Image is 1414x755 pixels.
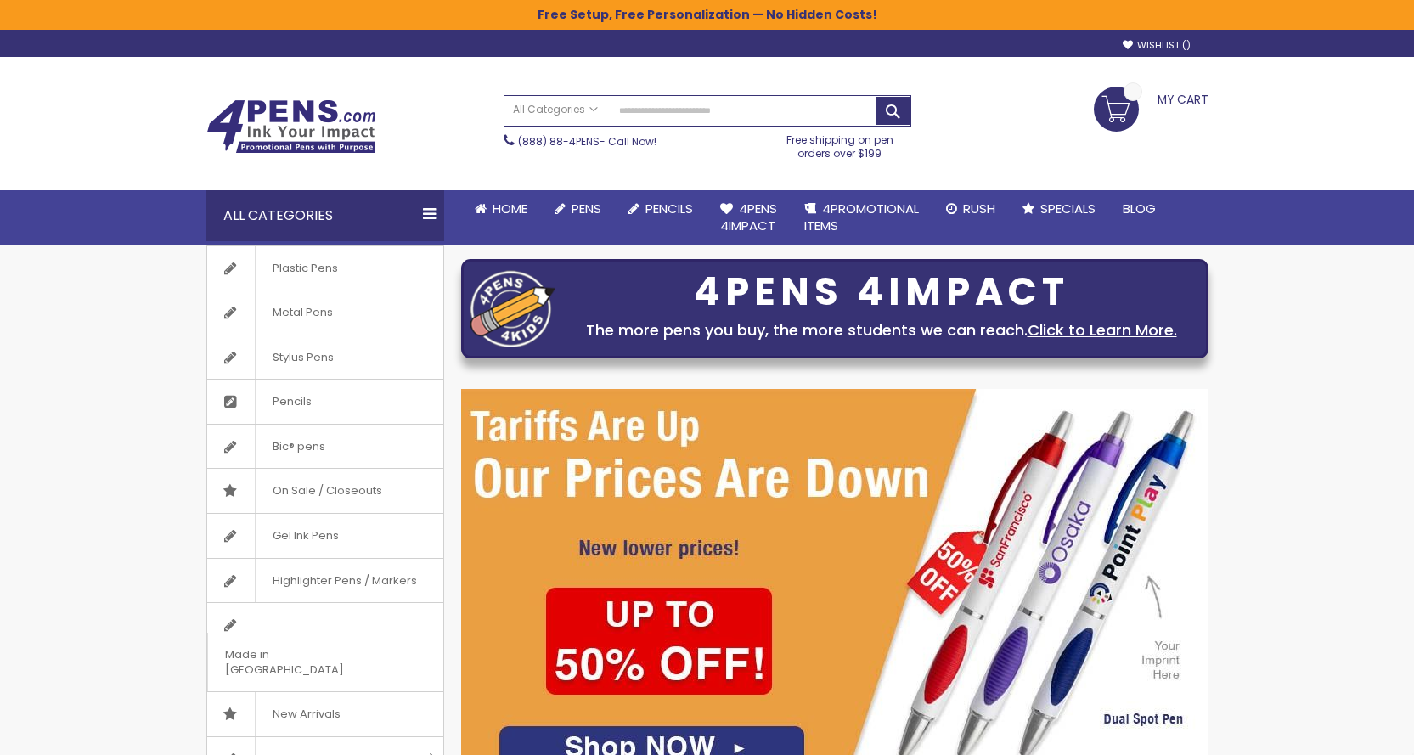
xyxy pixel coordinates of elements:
a: Bic® pens [207,425,443,469]
span: 4Pens 4impact [720,200,777,234]
img: 4Pens Custom Pens and Promotional Products [206,99,376,154]
span: Made in [GEOGRAPHIC_DATA] [207,633,401,691]
a: Metal Pens [207,290,443,335]
a: (888) 88-4PENS [518,134,600,149]
a: Blog [1109,190,1169,228]
span: Plastic Pens [255,246,355,290]
span: Home [493,200,527,217]
span: Pens [572,200,601,217]
span: Blog [1123,200,1156,217]
a: Highlighter Pens / Markers [207,559,443,603]
a: Pencils [615,190,707,228]
a: Rush [932,190,1009,228]
a: Pencils [207,380,443,424]
img: four_pen_logo.png [470,270,555,347]
span: On Sale / Closeouts [255,469,399,513]
div: Free shipping on pen orders over $199 [769,127,911,161]
div: All Categories [206,190,444,241]
span: Highlighter Pens / Markers [255,559,434,603]
span: Pencils [255,380,329,424]
span: New Arrivals [255,692,358,736]
a: Home [461,190,541,228]
a: New Arrivals [207,692,443,736]
span: Gel Ink Pens [255,514,356,558]
a: Click to Learn More. [1028,319,1177,341]
div: 4PENS 4IMPACT [564,274,1199,310]
span: Pencils [645,200,693,217]
span: Rush [963,200,995,217]
span: 4PROMOTIONAL ITEMS [804,200,919,234]
a: Wishlist [1123,39,1191,52]
span: - Call Now! [518,134,656,149]
span: Metal Pens [255,290,350,335]
span: Stylus Pens [255,335,351,380]
a: On Sale / Closeouts [207,469,443,513]
a: All Categories [504,96,606,124]
span: Specials [1040,200,1096,217]
span: All Categories [513,103,598,116]
a: Made in [GEOGRAPHIC_DATA] [207,603,443,691]
a: Specials [1009,190,1109,228]
span: Bic® pens [255,425,342,469]
div: The more pens you buy, the more students we can reach. [564,318,1199,342]
a: 4Pens4impact [707,190,791,245]
a: Pens [541,190,615,228]
a: Gel Ink Pens [207,514,443,558]
a: Plastic Pens [207,246,443,290]
a: 4PROMOTIONALITEMS [791,190,932,245]
a: Stylus Pens [207,335,443,380]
